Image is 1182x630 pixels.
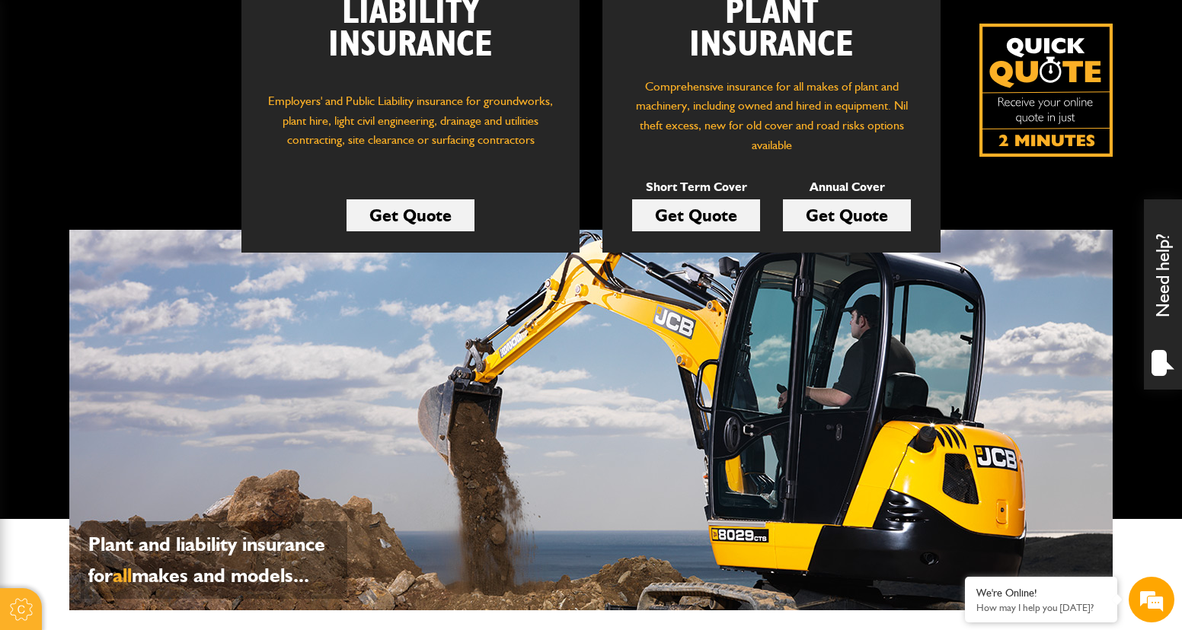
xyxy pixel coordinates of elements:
p: How may I help you today? [976,602,1106,613]
a: Get Quote [783,199,911,231]
p: Employers' and Public Liability insurance for groundworks, plant hire, light civil engineering, d... [264,91,557,164]
p: Annual Cover [783,177,911,197]
div: We're Online! [976,587,1106,600]
img: Quick Quote [979,24,1113,157]
div: Need help? [1144,199,1182,390]
p: Comprehensive insurance for all makes of plant and machinery, including owned and hired in equipm... [625,77,918,154]
p: Short Term Cover [632,177,760,197]
p: Plant and liability insurance for makes and models... [88,529,340,591]
a: Get your insurance quote isn just 2-minutes [979,24,1113,157]
span: all [113,563,132,587]
a: Get Quote [347,199,474,231]
a: Get Quote [632,199,760,231]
